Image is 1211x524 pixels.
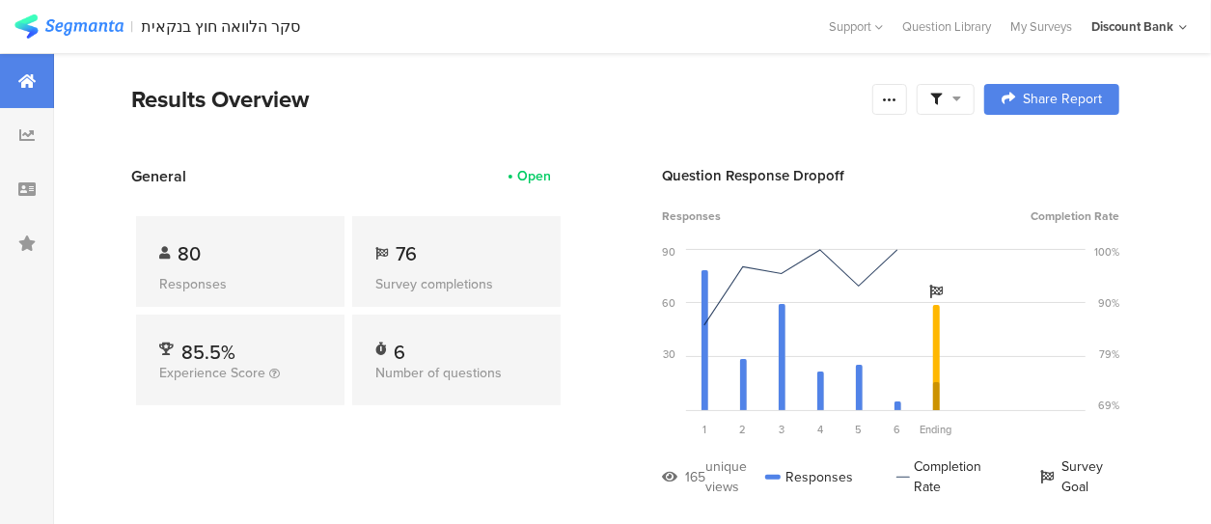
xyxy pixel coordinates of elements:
[705,456,765,497] div: unique views
[929,285,943,298] i: Survey Goal
[894,422,901,437] span: 6
[893,17,1001,36] a: Question Library
[159,274,321,294] div: Responses
[131,82,863,117] div: Results Overview
[662,207,721,225] span: Responses
[396,239,417,268] span: 76
[1040,456,1119,497] div: Survey Goal
[896,456,997,497] div: Completion Rate
[662,244,675,260] div: 90
[765,456,853,497] div: Responses
[375,274,537,294] div: Survey completions
[178,239,201,268] span: 80
[817,422,823,437] span: 4
[702,422,706,437] span: 1
[663,346,675,362] div: 30
[1023,93,1102,106] span: Share Report
[131,165,186,187] span: General
[14,14,124,39] img: segmanta logo
[662,295,675,311] div: 60
[1091,17,1173,36] div: Discount Bank
[131,15,134,38] div: |
[159,363,265,383] span: Experience Score
[1099,346,1119,362] div: 79%
[856,422,863,437] span: 5
[394,338,405,357] div: 6
[142,17,301,36] div: סקר הלוואה חוץ בנקאית
[1001,17,1082,36] a: My Surveys
[829,12,883,41] div: Support
[740,422,747,437] span: 2
[662,165,1119,186] div: Question Response Dropoff
[779,422,784,437] span: 3
[517,166,551,186] div: Open
[181,338,235,367] span: 85.5%
[917,422,955,437] div: Ending
[1094,244,1119,260] div: 100%
[685,467,705,487] div: 165
[1031,207,1119,225] span: Completion Rate
[375,363,502,383] span: Number of questions
[1098,398,1119,413] div: 69%
[1098,295,1119,311] div: 90%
